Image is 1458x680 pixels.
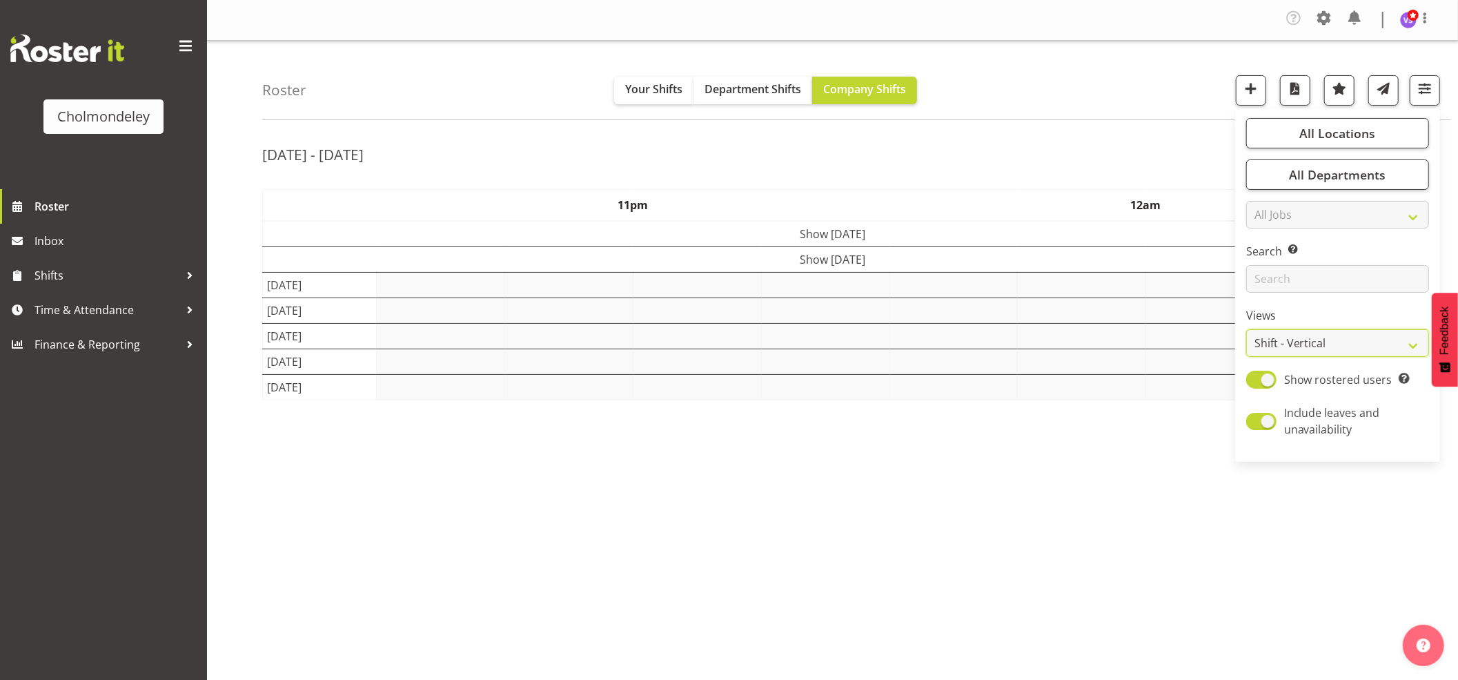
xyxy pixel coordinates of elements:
th: 12am [889,190,1402,222]
span: Department Shifts [705,81,801,97]
span: Shifts [35,265,179,286]
td: Show [DATE] [263,221,1403,247]
button: Feedback - Show survey [1432,293,1458,387]
img: Rosterit website logo [10,35,124,62]
h2: [DATE] - [DATE] [262,146,364,164]
img: help-xxl-2.png [1417,639,1430,652]
button: Company Shifts [812,77,917,104]
label: Search [1246,243,1429,260]
span: All Locations [1299,125,1375,142]
td: [DATE] [263,273,377,298]
button: All Locations [1246,118,1429,148]
span: Include leaves and unavailability [1284,405,1380,437]
span: Roster [35,196,200,217]
span: Company Shifts [823,81,906,97]
span: Show rostered users [1284,372,1392,387]
td: [DATE] [263,298,377,324]
button: Your Shifts [614,77,693,104]
span: Time & Attendance [35,300,179,320]
span: All Departments [1289,166,1386,183]
button: Department Shifts [693,77,812,104]
td: [DATE] [263,349,377,375]
button: Highlight an important date within the roster. [1324,75,1354,106]
span: Inbox [35,231,200,251]
td: Show [DATE] [263,247,1403,273]
label: Views [1246,307,1429,324]
button: All Departments [1246,159,1429,190]
div: Cholmondeley [57,106,150,127]
span: Your Shifts [625,81,682,97]
td: [DATE] [263,324,377,349]
button: Download a PDF of the roster according to the set date range. [1280,75,1310,106]
span: Finance & Reporting [35,334,179,355]
th: 11pm [377,190,889,222]
td: [DATE] [263,375,377,400]
button: Send a list of all shifts for the selected filtered period to all rostered employees. [1368,75,1399,106]
button: Add a new shift [1236,75,1266,106]
input: Search [1246,265,1429,293]
img: victoria-spackman5507.jpg [1400,12,1417,28]
button: Filter Shifts [1410,75,1440,106]
h4: Roster [262,82,306,98]
span: Feedback [1439,307,1451,355]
